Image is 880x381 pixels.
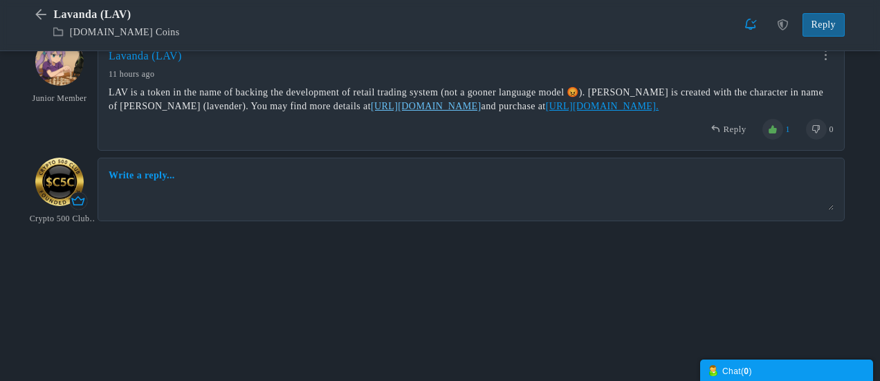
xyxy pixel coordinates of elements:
[24,213,95,225] em: Crypto 500 Club Boss
[803,13,845,37] a: Reply
[35,37,84,86] img: 1000006386.png
[744,366,749,376] strong: 0
[829,124,834,134] span: 0
[785,124,789,134] a: 1
[546,101,659,111] a: [URL][DOMAIN_NAME].
[109,169,175,183] a: Write a reply...
[444,239,489,252] iframe: X Post Button
[109,86,834,113] div: LAV is a token in the name of backing the development of retail trading system (not a gooner lang...
[24,93,95,104] em: Junior Member
[707,363,866,378] div: Chat
[371,101,482,111] a: [URL][DOMAIN_NAME]
[70,27,180,37] a: [DOMAIN_NAME] Coins
[724,124,746,134] span: Reply
[109,69,154,79] time: Aug 17, 2025 7:37 PM
[53,7,134,23] span: Lavanda (LAV)
[711,123,746,136] a: Reply
[35,158,84,206] img: cropcircle.png
[109,50,182,62] a: Lavanda (LAV)
[391,239,437,252] iframe: fb:share_button Facebook Social Plugin
[741,366,752,376] span: ( )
